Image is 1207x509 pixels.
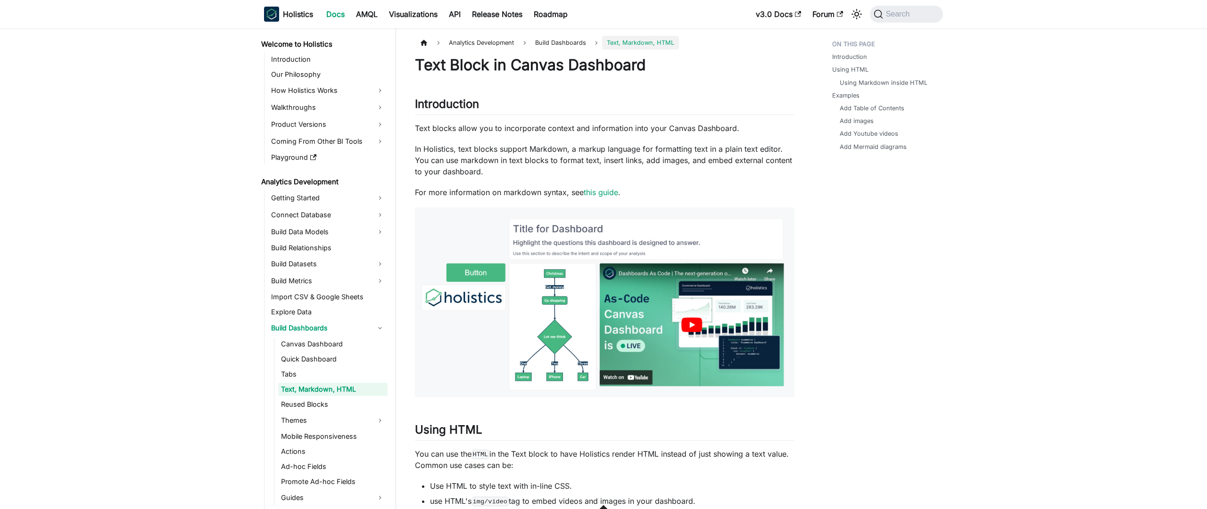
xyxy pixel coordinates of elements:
a: this guide [584,188,618,197]
a: Examples [832,91,860,100]
code: img/video [471,497,509,506]
a: Our Philosophy [268,68,388,81]
a: Using Markdown inside HTML [840,78,927,87]
a: Build Data Models [268,224,388,239]
a: Home page [415,36,433,49]
a: HolisticsHolisticsHolistics [264,7,313,22]
h2: Introduction [415,97,794,115]
a: Guides [278,490,388,505]
a: Add Table of Contents [840,104,904,113]
a: Walkthroughs [268,100,388,115]
a: API [443,7,466,22]
code: HTML [471,450,489,459]
a: Build Datasets [268,256,388,271]
a: Promote Ad-hoc Fields [278,475,388,488]
a: Introduction [832,52,867,61]
p: In Holistics, text blocks support Markdown, a markup language for formatting text in a plain text... [415,143,794,177]
a: Coming From Other BI Tools [268,134,388,149]
a: Quick Dashboard [278,353,388,366]
a: Add images [840,116,874,125]
a: Explore Data [268,305,388,319]
a: Connect Database [268,207,388,222]
a: Build Relationships [268,241,388,254]
b: Holistics [283,8,313,20]
a: Build Metrics [268,273,388,288]
a: Roadmap [528,7,573,22]
a: Canvas Dashboard [278,337,388,351]
a: Import CSV & Google Sheets [268,290,388,304]
span: Build Dashboards [530,36,591,49]
a: Themes [278,413,388,428]
a: Product Versions [268,117,388,132]
p: You can use the in the Text block to have Holistics render HTML instead of just showing a text va... [415,448,794,471]
img: Holistics [264,7,279,22]
a: Analytics Development [258,175,388,189]
span: Text, Markdown, HTML [602,36,679,49]
p: For more information on markdown syntax, see . [415,187,794,198]
h2: Using HTML [415,423,794,441]
a: Build Dashboards [268,320,388,336]
span: Analytics Development [444,36,519,49]
img: reporting-intro-to-blocks-text-blocks [415,207,794,397]
a: Welcome to Holistics [258,38,388,51]
a: Getting Started [268,190,388,205]
a: Release Notes [466,7,528,22]
li: use HTML's tag to embed videos and images in your dashboard. [430,495,794,507]
a: Using HTML [832,65,868,74]
nav: Breadcrumbs [415,36,794,49]
a: Reused Blocks [278,398,388,411]
p: Text blocks allow you to incorporate context and information into your Canvas Dashboard. [415,123,794,134]
li: Use HTML to style text with in-line CSS. [430,480,794,492]
a: Actions [278,445,388,458]
a: How Holistics Works [268,83,388,98]
a: Add Mermaid diagrams [840,142,907,151]
a: Docs [321,7,350,22]
button: Search (Command+K) [870,6,943,23]
a: Text, Markdown, HTML [278,383,388,396]
nav: Docs sidebar [255,28,396,509]
a: Forum [807,7,849,22]
a: v3.0 Docs [750,7,807,22]
button: Switch between dark and light mode (currently system mode) [849,7,864,22]
a: Playground [268,151,388,164]
a: Introduction [268,53,388,66]
a: Visualizations [383,7,443,22]
a: Tabs [278,368,388,381]
a: Ad-hoc Fields [278,460,388,473]
h1: Text Block in Canvas Dashboard [415,56,794,74]
a: AMQL [350,7,383,22]
a: Add Youtube videos [840,129,898,138]
a: Mobile Responsiveness [278,430,388,443]
span: Search [883,10,916,18]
